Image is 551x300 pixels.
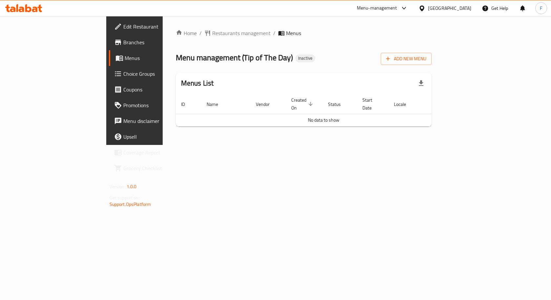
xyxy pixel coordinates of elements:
[357,4,397,12] div: Menu-management
[386,55,426,63] span: Add New Menu
[110,193,140,202] span: Get support on:
[109,82,198,97] a: Coupons
[256,100,278,108] span: Vendor
[123,23,193,30] span: Edit Restaurant
[109,145,198,160] a: Coverage Report
[123,101,193,109] span: Promotions
[199,29,202,37] li: /
[296,54,315,62] div: Inactive
[176,50,293,65] span: Menu management ( Tip of The Day )
[109,66,198,82] a: Choice Groups
[109,19,198,34] a: Edit Restaurant
[110,182,126,191] span: Version:
[296,55,315,61] span: Inactive
[308,116,339,124] span: No data to show
[109,129,198,145] a: Upsell
[428,5,471,12] div: [GEOGRAPHIC_DATA]
[394,100,415,108] span: Locale
[123,164,193,172] span: Grocery Checklist
[109,34,198,50] a: Branches
[212,29,271,37] span: Restaurants management
[422,94,472,114] th: Actions
[176,29,432,37] nav: breadcrumb
[127,182,137,191] span: 1.0.0
[123,86,193,93] span: Coupons
[123,38,193,46] span: Branches
[109,97,198,113] a: Promotions
[381,53,432,65] button: Add New Menu
[291,96,315,112] span: Created On
[109,50,198,66] a: Menus
[207,100,227,108] span: Name
[181,78,214,88] h2: Menus List
[181,100,194,108] span: ID
[109,113,198,129] a: Menu disclaimer
[109,160,198,176] a: Grocery Checklist
[123,117,193,125] span: Menu disclaimer
[123,133,193,141] span: Upsell
[540,5,542,12] span: F
[176,94,472,127] table: enhanced table
[125,54,193,62] span: Menus
[110,200,151,209] a: Support.OpsPlatform
[123,70,193,78] span: Choice Groups
[362,96,381,112] span: Start Date
[286,29,301,37] span: Menus
[123,149,193,156] span: Coverage Report
[328,100,349,108] span: Status
[413,75,429,91] div: Export file
[273,29,275,37] li: /
[204,29,271,37] a: Restaurants management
